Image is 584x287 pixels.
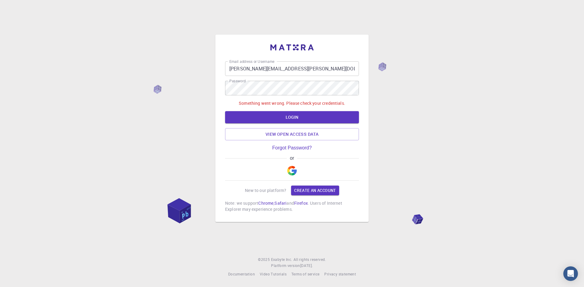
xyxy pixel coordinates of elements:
[271,257,292,263] a: Exabyte Inc.
[274,200,287,206] a: Safari
[271,263,300,269] span: Platform version
[229,78,245,84] label: Password
[239,100,345,106] p: Something went wrong. Please check your credentials.
[225,200,359,212] p: Note: we support , and . Users of Internet Explorer may experience problems.
[291,272,319,276] span: Terms of service
[287,166,297,176] img: Google
[324,271,356,277] a: Privacy statement
[258,200,273,206] a: Chrome
[287,155,297,161] span: or
[291,186,339,195] a: Create an account
[228,272,255,276] span: Documentation
[324,272,356,276] span: Privacy statement
[225,128,359,140] a: View open access data
[260,272,287,276] span: Video Tutorials
[228,271,255,277] a: Documentation
[272,145,312,151] a: Forgot Password?
[294,257,326,263] span: All rights reserved.
[271,257,292,262] span: Exabyte Inc.
[300,263,313,268] span: [DATE] .
[291,271,319,277] a: Terms of service
[563,266,578,281] div: Open Intercom Messenger
[225,111,359,123] button: LOGIN
[245,187,286,193] p: New to our platform?
[260,271,287,277] a: Video Tutorials
[300,263,313,269] a: [DATE].
[294,200,308,206] a: Firefox
[229,59,274,64] label: Email address or Username
[258,257,271,263] span: © 2025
